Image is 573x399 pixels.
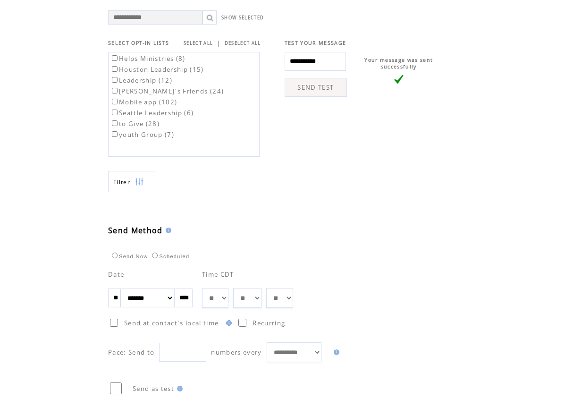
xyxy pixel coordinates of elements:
input: Houston Leadership (15) [112,66,118,72]
img: help.gif [331,349,339,355]
span: Date [108,270,124,279]
label: Helps Ministries (8) [110,54,185,63]
input: Leadership (12) [112,77,118,83]
label: Houston Leadership (15) [110,65,204,74]
label: [PERSON_NAME]`s Friends (24) [110,87,224,95]
label: to Give (28) [110,119,160,128]
input: Scheduled [152,253,158,258]
a: SEND TEST [285,78,347,97]
img: help.gif [223,320,232,326]
span: Show filters [113,178,130,186]
label: Seattle Leadership (6) [110,109,194,117]
input: Send Now [112,253,118,258]
span: SELECT OPT-IN LISTS [108,40,169,46]
img: vLarge.png [394,75,404,84]
a: SELECT ALL [184,40,213,46]
span: | [217,39,220,47]
span: Your message was sent successfully [364,57,433,70]
label: Mobile app (102) [110,98,177,106]
input: Helps Ministries (8) [112,55,118,61]
span: Send Method [108,225,163,236]
label: Leadership (12) [110,76,172,85]
span: Recurring [253,319,285,327]
label: Send Now [110,254,148,259]
img: filters.png [135,171,143,193]
span: Send at contact`s local time [124,319,219,327]
a: Filter [108,171,155,192]
img: help.gif [163,228,171,233]
input: Mobile app (102) [112,99,118,104]
input: youth Group (7) [112,131,118,137]
a: SHOW SELECTED [221,15,264,21]
a: DESELECT ALL [225,40,261,46]
span: Time CDT [202,270,234,279]
label: youth Group (7) [110,130,174,139]
img: help.gif [174,386,183,391]
span: Pace: Send to [108,348,154,357]
input: to Give (28) [112,120,118,126]
input: [PERSON_NAME]`s Friends (24) [112,88,118,93]
span: numbers every [211,348,261,357]
label: Scheduled [150,254,189,259]
span: TEST YOUR MESSAGE [285,40,346,46]
span: Send as test [133,384,174,393]
input: Seattle Leadership (6) [112,110,118,115]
